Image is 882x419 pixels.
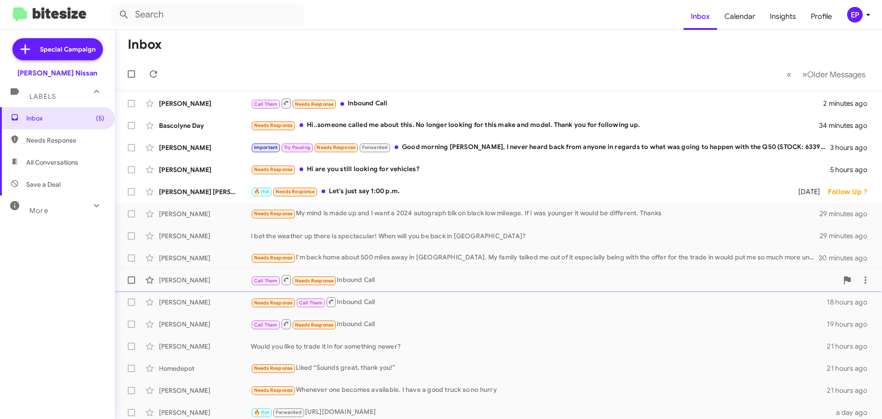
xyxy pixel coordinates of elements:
div: Let's just say 1:00 p.m. [251,186,786,197]
div: 29 minutes ago [820,209,875,218]
div: I'm back home about 500 miles away in [GEOGRAPHIC_DATA]. My family talked me out of it especially... [251,253,820,263]
span: Inbox [26,114,104,123]
button: Previous [781,65,797,84]
span: Save a Deal [26,180,61,189]
div: [PERSON_NAME] [159,209,251,218]
span: Needs Response [295,278,334,284]
span: Labels [29,92,56,101]
div: Hi are you still looking for vehicles? [251,164,830,175]
div: 21 hours ago [827,386,875,395]
div: 34 minutes ago [820,121,875,130]
div: [PERSON_NAME] Nissan [17,69,97,78]
div: Would you like to trade it in for something newer? [251,342,827,351]
div: [PERSON_NAME] [PERSON_NAME] [159,187,251,196]
span: 🔥 Hot [254,409,270,415]
div: 19 hours ago [827,320,875,329]
div: 29 minutes ago [820,231,875,241]
div: [PERSON_NAME] [159,99,251,108]
span: 🔥 Hot [254,189,270,195]
div: [PERSON_NAME] [159,253,251,263]
span: Special Campaign [40,45,96,54]
a: Inbox [684,3,717,30]
div: Liked “Sounds great, thank you!” [251,363,827,373]
span: Needs Response [254,166,293,172]
a: Profile [803,3,839,30]
div: 30 minutes ago [820,253,875,263]
div: Inbound Call [251,318,827,330]
span: Needs Response [317,144,356,150]
h1: Inbox [128,37,162,52]
div: Whenever one becomes available. I have a good truck so no hurry [251,385,827,396]
span: Call Them [254,101,278,107]
span: Try Pausing [284,144,311,150]
div: Homedepot [159,364,251,373]
span: More [29,207,48,215]
div: Inbound Call [251,98,823,109]
span: All Conversations [26,158,78,167]
span: Needs Response [254,300,293,306]
span: Needs Response [295,101,334,107]
div: [PERSON_NAME] [159,320,251,329]
div: I bet the weather up there is spectacular! When will you be back in [GEOGRAPHIC_DATA]? [251,231,820,241]
div: [PERSON_NAME] [159,165,251,174]
span: Needs Response [254,255,293,261]
div: 2 minutes ago [823,99,875,108]
span: (5) [96,114,104,123]
div: 18 hours ago [827,298,875,307]
div: [PERSON_NAME] [159,231,251,241]
a: Special Campaign [12,38,103,60]
div: a day ago [831,408,875,417]
div: [PERSON_NAME] [159,298,251,307]
div: Good morning [PERSON_NAME], I never heard back from anyone in regards to what was going to happen... [251,142,830,153]
span: Needs Response [254,211,293,217]
span: Needs Response [254,122,293,128]
div: Follow Up ? [828,187,875,196]
span: » [802,69,807,80]
div: My mind is made up and I want a 2024 autograph blk on black low mileage. If I was younger it woul... [251,208,820,219]
div: Inbound Call [251,274,838,286]
a: Insights [763,3,803,30]
div: 21 hours ago [827,364,875,373]
button: EP [839,7,872,23]
a: Calendar [717,3,763,30]
div: 3 hours ago [830,143,875,152]
button: Next [797,65,871,84]
span: Forwarded [273,408,304,417]
div: Bascolyne Day [159,121,251,130]
span: Needs Response [295,322,334,328]
div: [DATE] [786,187,828,196]
input: Search [111,4,304,26]
div: [PERSON_NAME] [159,408,251,417]
div: [URL][DOMAIN_NAME] [251,407,831,418]
span: Call Them [299,300,323,306]
div: Inbound Call [251,296,827,308]
span: Needs Response [26,136,104,145]
span: Needs Response [254,365,293,371]
div: 21 hours ago [827,342,875,351]
div: [PERSON_NAME] [159,143,251,152]
div: EP [847,7,863,23]
span: Older Messages [807,69,865,80]
span: Call Them [254,278,278,284]
nav: Page navigation example [781,65,871,84]
span: Important [254,144,278,150]
div: 5 hours ago [830,165,875,174]
div: [PERSON_NAME] [159,342,251,351]
div: Hi..someone called me about this. No longer looking for this make and model. Thank you for follow... [251,120,820,131]
span: Needs Response [276,189,315,195]
span: « [786,69,792,80]
div: [PERSON_NAME] [159,276,251,285]
span: Call Them [254,322,278,328]
span: Forwarded [360,143,390,152]
span: Needs Response [254,387,293,393]
div: [PERSON_NAME] [159,386,251,395]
